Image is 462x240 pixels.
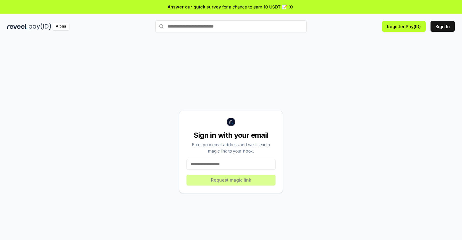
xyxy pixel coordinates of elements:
span: for a chance to earn 10 USDT 📝 [222,4,287,10]
div: Enter your email address and we’ll send a magic link to your inbox. [186,141,276,154]
div: Sign in with your email [186,130,276,140]
button: Register Pay(ID) [382,21,426,32]
div: Alpha [52,23,69,30]
img: logo_small [227,118,235,126]
img: pay_id [29,23,51,30]
img: reveel_dark [7,23,28,30]
button: Sign In [431,21,455,32]
span: Answer our quick survey [168,4,221,10]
